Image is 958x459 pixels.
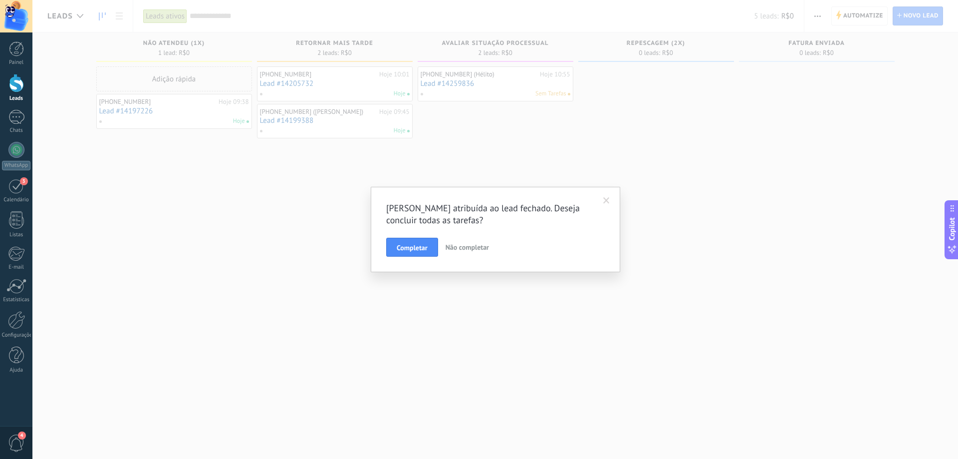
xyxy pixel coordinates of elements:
[397,244,428,251] span: Completar
[2,127,31,134] div: Chats
[2,59,31,66] div: Painel
[442,238,493,257] button: Não completar
[2,297,31,303] div: Estatísticas
[20,177,28,185] span: 3
[446,243,489,252] span: Não completar
[947,217,957,240] span: Copilot
[2,367,31,374] div: Ajuda
[18,432,26,440] span: 4
[2,264,31,271] div: E-mail
[386,202,595,226] h2: [PERSON_NAME] atribuída ao lead fechado. Deseja concluir todas as tarefas?
[2,161,30,170] div: WhatsApp
[386,238,438,257] button: Completar
[2,232,31,238] div: Listas
[2,332,31,339] div: Configurações
[2,95,31,102] div: Leads
[2,197,31,203] div: Calendário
